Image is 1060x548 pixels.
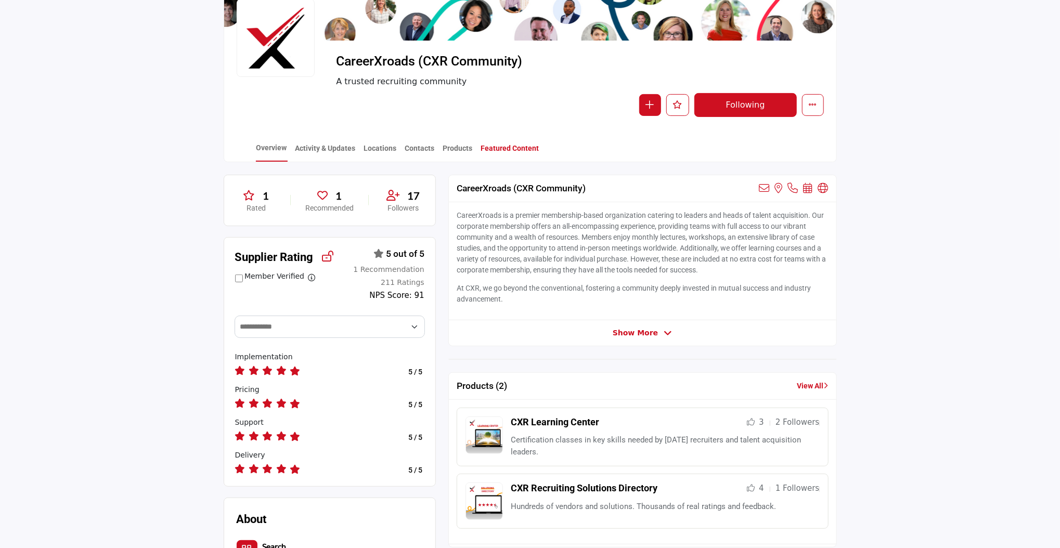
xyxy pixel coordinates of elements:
a: CXR Recruiting Solutions Directory [511,482,657,493]
h2: Supplier Rating [235,249,314,266]
span: CareerXroads (CXR Community) [336,53,571,70]
span: 1 [335,188,342,203]
span: 3 [759,417,764,427]
span: 1 Followers [775,484,820,493]
p: Recommended [305,203,354,214]
a: Contacts [405,143,435,161]
h2: Products (2) [457,381,507,392]
span: 211 Ratings [381,278,424,286]
h4: 5 / 5 [408,433,422,442]
a: CXR Learning Center [511,416,599,427]
h2: About [237,511,267,528]
h2: CareerXroads (CXR Community) [457,183,586,194]
a: Featured Content [481,143,540,161]
p: Certification classes in key skills needed by [DATE] recruiters and talent acquisition leaders. [511,434,820,458]
p: At CXR, we go beyond the conventional, fostering a community deeply invested in mutual success an... [457,283,829,305]
label: Member Verified [244,271,304,282]
img: Product Logo [466,416,503,454]
button: Like [666,94,689,116]
span: A trusted recruiting community [336,75,669,88]
span: Show More [613,328,658,338]
span: 1 Recommendation [353,265,424,273]
h4: 5 / 5 [408,466,422,475]
div: NPS Score: 91 [369,290,424,302]
a: Overview [256,142,288,162]
span: How would you rate their implementation? [235,353,293,361]
span: How would you rate their delivery? [235,451,265,459]
h4: 5 / 5 [408,368,422,376]
button: More details [802,94,824,116]
a: Products [443,143,473,161]
button: Following [694,93,797,117]
span: 4 [759,484,764,493]
span: 2 Followers [775,417,820,427]
p: Hundreds of vendors and solutions. Thousands of real ratings and feedback. [511,501,820,513]
span: 5 out of 5 [386,249,424,259]
a: Locations [364,143,397,161]
span: 17 [407,188,420,203]
h4: 5 / 5 [408,400,422,409]
img: Product Logo [466,482,503,520]
span: How would you rate their pricing? [235,385,260,394]
p: CareerXroads is a premier membership-based organization catering to leaders and heads of talent a... [457,210,829,276]
p: Rated [237,203,276,214]
a: View All [797,381,829,392]
a: Activity & Updates [295,143,356,161]
span: How would you rate their support? [235,418,264,426]
span: 1 [263,188,269,203]
p: Followers [383,203,423,214]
